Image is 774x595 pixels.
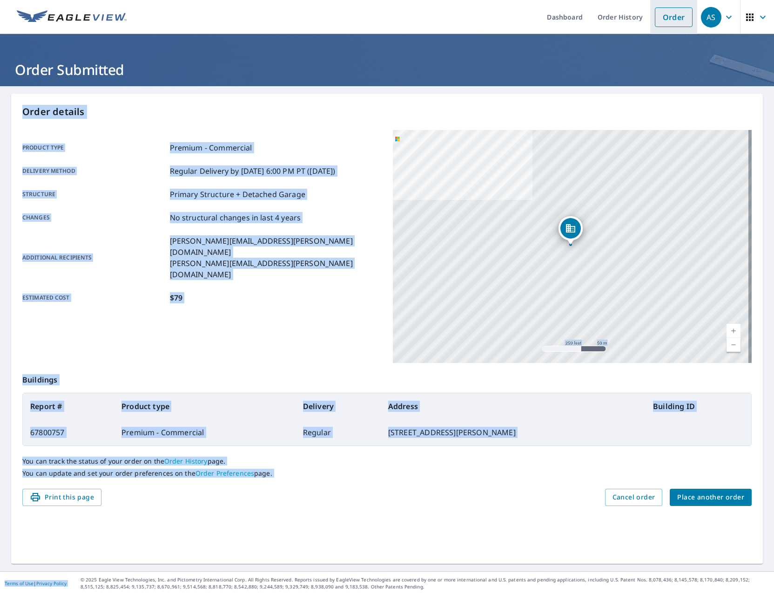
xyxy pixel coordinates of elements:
p: Order details [22,105,752,119]
p: You can update and set your order preferences on the page. [22,469,752,478]
span: Cancel order [612,492,655,503]
a: Order Preferences [195,469,254,478]
a: Order [655,7,693,27]
a: Terms of Use [5,580,34,587]
td: [STREET_ADDRESS][PERSON_NAME] [381,419,646,445]
p: Premium - Commercial [170,142,252,153]
a: Current Level 17, Zoom In [727,324,740,338]
p: Primary Structure + Detached Garage [170,189,305,200]
a: Order History [164,457,208,465]
p: [PERSON_NAME][EMAIL_ADDRESS][PERSON_NAME][DOMAIN_NAME] [170,235,382,258]
span: Print this page [30,492,94,503]
p: Additional recipients [22,235,166,280]
div: AS [701,7,721,27]
td: Regular [296,419,381,445]
h1: Order Submitted [11,60,763,79]
a: Current Level 17, Zoom Out [727,338,740,352]
p: | [5,581,67,586]
p: Changes [22,212,166,223]
button: Cancel order [605,489,663,506]
a: Privacy Policy [36,580,67,587]
button: Place another order [670,489,752,506]
p: Estimated cost [22,292,166,303]
p: Structure [22,189,166,200]
p: You can track the status of your order on the page. [22,457,752,465]
img: EV Logo [17,10,127,24]
p: $79 [170,292,182,303]
div: Dropped pin, building 1, Commercial property, 1024 N Sarah St Saint Louis, MO 63113 [559,216,583,245]
th: Address [381,393,646,419]
button: Print this page [22,489,101,506]
p: © 2025 Eagle View Technologies, Inc. and Pictometry International Corp. All Rights Reserved. Repo... [81,576,769,590]
p: Delivery method [22,165,166,177]
td: 67800757 [23,419,114,445]
th: Delivery [296,393,381,419]
td: Premium - Commercial [114,419,296,445]
p: Buildings [22,363,752,393]
th: Report # [23,393,114,419]
p: Regular Delivery by [DATE] 6:00 PM PT ([DATE]) [170,165,336,177]
th: Building ID [646,393,751,419]
p: Product type [22,142,166,153]
th: Product type [114,393,296,419]
span: Place another order [677,492,744,503]
p: No structural changes in last 4 years [170,212,301,223]
p: [PERSON_NAME][EMAIL_ADDRESS][PERSON_NAME][DOMAIN_NAME] [170,258,382,280]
